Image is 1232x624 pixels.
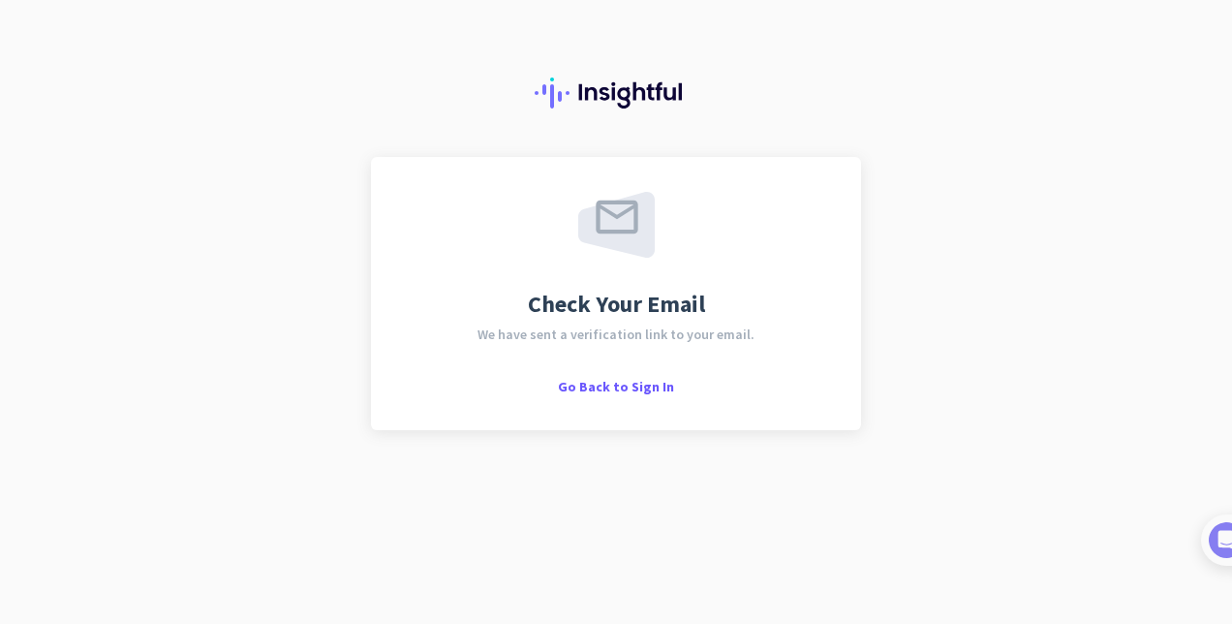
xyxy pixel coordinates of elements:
[477,328,755,341] span: We have sent a verification link to your email.
[528,293,705,316] span: Check Your Email
[558,378,674,395] span: Go Back to Sign In
[535,78,697,109] img: Insightful
[578,192,655,258] img: email-sent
